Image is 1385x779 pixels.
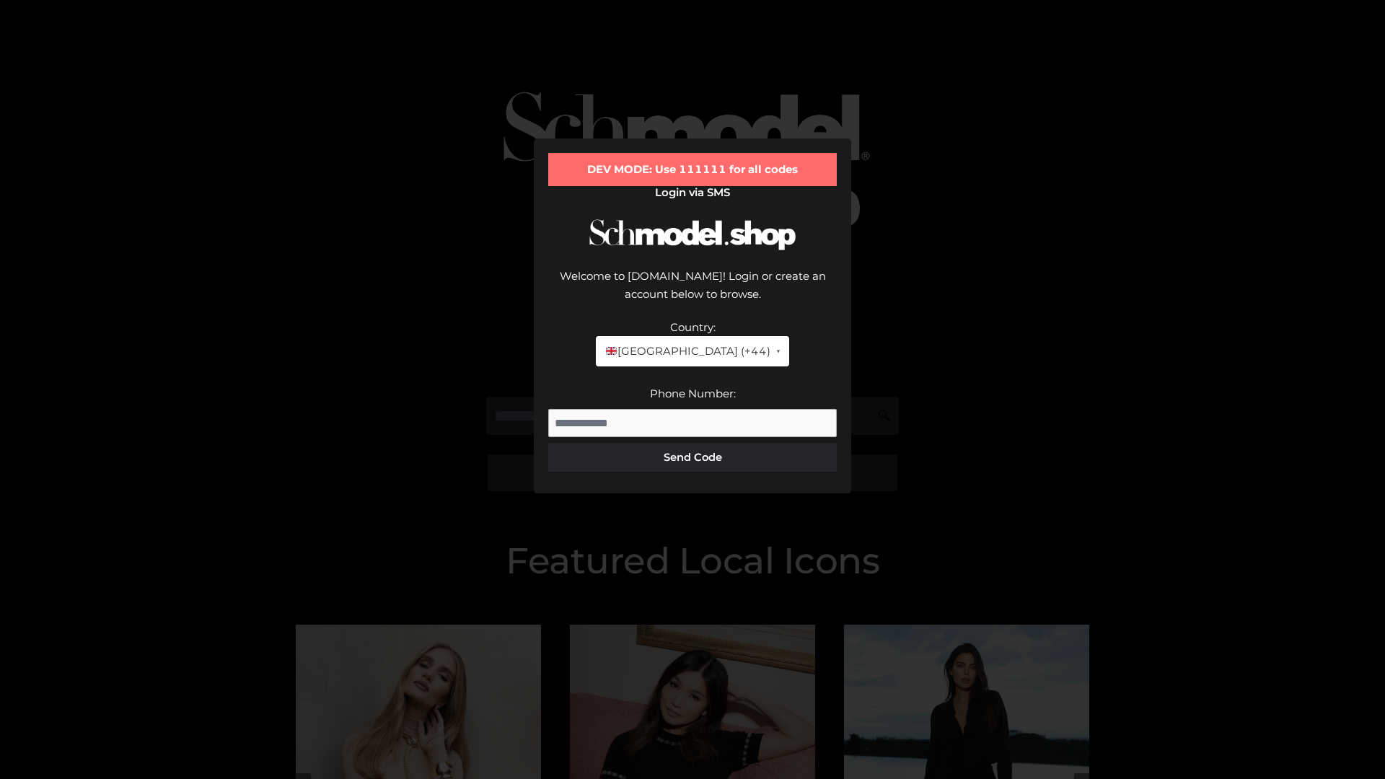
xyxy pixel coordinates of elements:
img: 🇬🇧 [606,346,617,356]
h2: Login via SMS [548,186,837,199]
label: Phone Number: [650,387,736,400]
img: Schmodel Logo [584,206,801,263]
div: DEV MODE: Use 111111 for all codes [548,153,837,186]
span: [GEOGRAPHIC_DATA] (+44) [604,342,770,361]
div: Welcome to [DOMAIN_NAME]! Login or create an account below to browse. [548,267,837,318]
button: Send Code [548,443,837,472]
label: Country: [670,320,716,334]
